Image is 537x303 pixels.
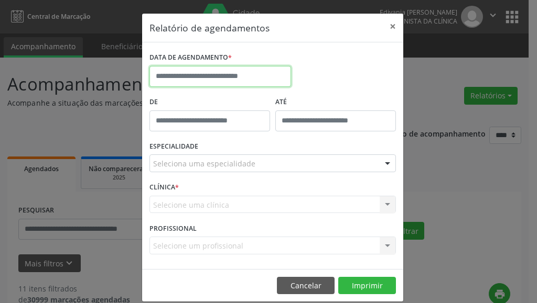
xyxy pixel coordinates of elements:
button: Close [382,14,403,39]
button: Imprimir [338,277,396,295]
label: PROFISSIONAL [149,220,197,237]
label: CLÍNICA [149,179,179,196]
span: Seleciona uma especialidade [153,158,255,169]
label: ATÉ [275,94,396,110]
button: Cancelar [277,277,335,295]
label: ESPECIALIDADE [149,139,198,155]
label: De [149,94,270,110]
label: DATA DE AGENDAMENTO [149,50,232,66]
h5: Relatório de agendamentos [149,21,270,35]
